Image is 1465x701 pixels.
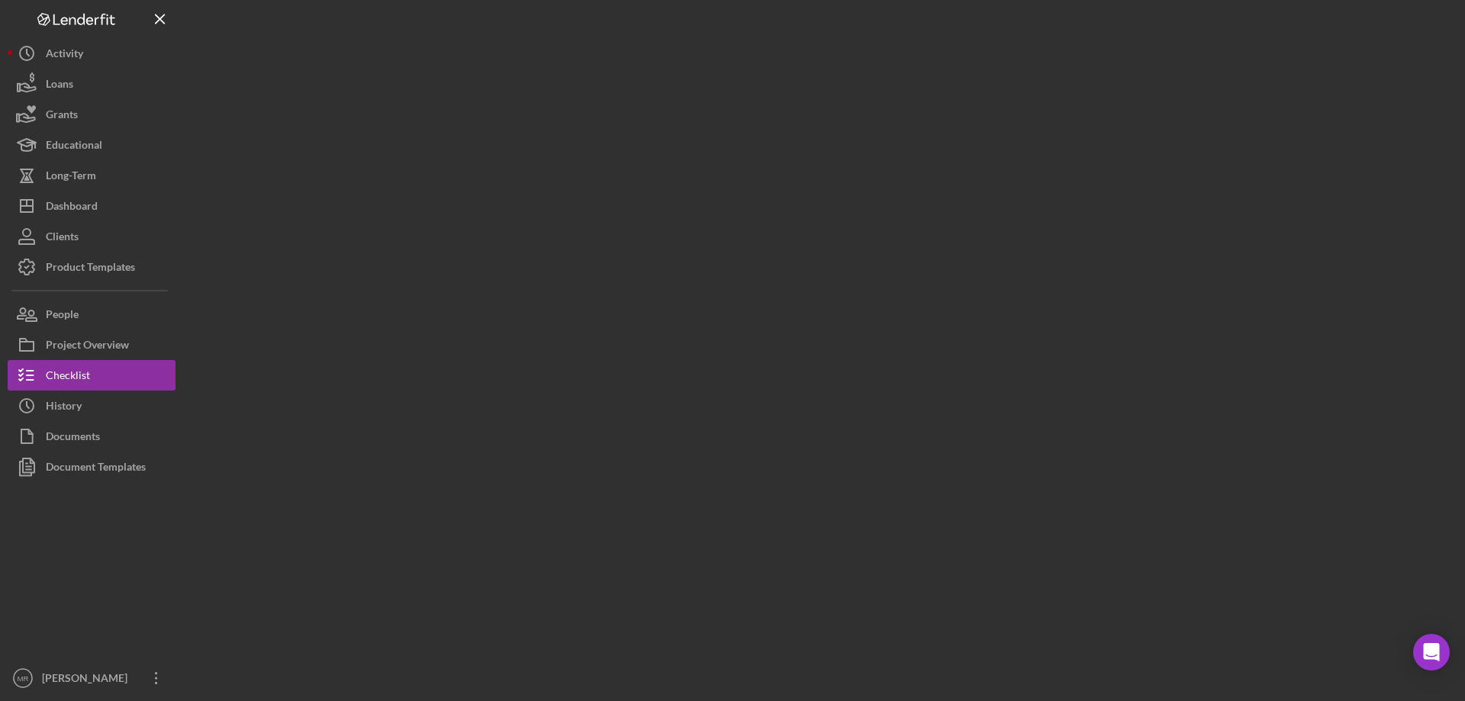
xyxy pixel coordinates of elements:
button: Documents [8,421,175,452]
div: Grants [46,99,78,133]
button: Dashboard [8,191,175,221]
div: History [46,391,82,425]
div: Project Overview [46,330,129,364]
button: Loans [8,69,175,99]
div: Loans [46,69,73,103]
button: Checklist [8,360,175,391]
button: Activity [8,38,175,69]
div: Long-Term [46,160,96,195]
div: People [46,299,79,333]
button: Educational [8,130,175,160]
button: Long-Term [8,160,175,191]
div: Documents [46,421,100,455]
div: Activity [46,38,83,72]
button: People [8,299,175,330]
button: Product Templates [8,252,175,282]
div: Dashboard [46,191,98,225]
div: Educational [46,130,102,164]
button: MR[PERSON_NAME] [8,663,175,693]
div: Product Templates [46,252,135,286]
button: Grants [8,99,175,130]
button: History [8,391,175,421]
button: Document Templates [8,452,175,482]
div: Clients [46,221,79,256]
div: [PERSON_NAME] [38,663,137,697]
div: Checklist [46,360,90,394]
div: Document Templates [46,452,146,486]
div: Open Intercom Messenger [1413,634,1450,670]
button: Project Overview [8,330,175,360]
button: Clients [8,221,175,252]
text: MR [18,674,29,683]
